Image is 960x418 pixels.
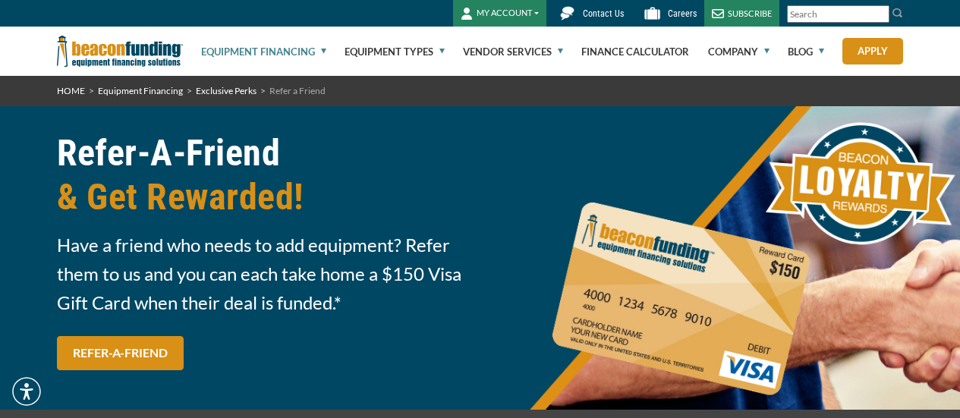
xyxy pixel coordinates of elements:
a: Finance Calculator [581,27,689,76]
a: Equipment Financing [98,85,183,96]
span: & Get Rewarded! [57,175,471,219]
img: Search [892,7,904,19]
img: Beacon Funding Corporation logo [57,27,183,76]
span: Careers [668,8,697,19]
span: Contact Us [583,8,624,19]
a: Company [708,27,770,76]
a: REFER-A-FRIEND [57,336,184,370]
a: Equipment Types [345,27,445,76]
a: Exclusive Perks [196,85,257,96]
h1: Refer-A-Friend [57,131,471,219]
span: Refer a Friend [269,85,326,96]
a: Blog [788,27,824,76]
a: Apply [842,38,903,64]
a: Vendor Services [463,27,563,76]
input: Search [787,5,889,23]
span: Have a friend who needs to add equipment? Refer them to us and you can each take home a $150 Visa... [57,231,471,317]
a: Equipment Financing [201,27,326,76]
a: HOME [57,85,85,96]
a: Clear search text [873,8,886,20]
